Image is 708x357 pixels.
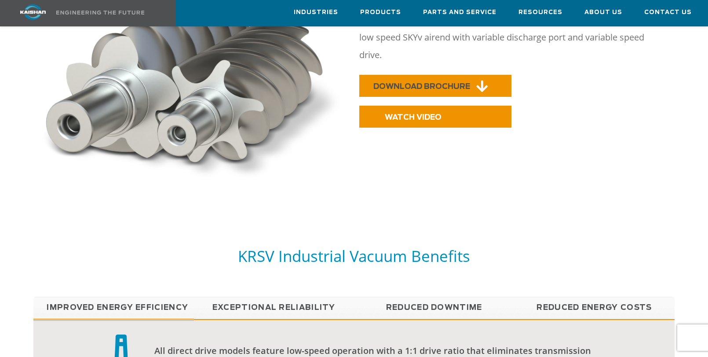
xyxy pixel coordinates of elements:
[584,0,622,24] a: About Us
[33,246,674,266] h5: KRSV Industrial Vacuum Benefits
[385,114,442,121] span: WATCH VIDEO
[518,7,562,18] span: Resources
[359,106,511,128] a: WATCH VIDEO
[514,297,674,319] a: Reduced Energy Costs
[360,0,401,24] a: Products
[33,297,193,319] a: Improved Energy Efficiency
[360,7,401,18] span: Products
[294,7,338,18] span: Industries
[294,0,338,24] a: Industries
[644,0,692,24] a: Contact Us
[359,75,511,97] a: DOWNLOAD BROCHURE
[373,83,470,90] span: DOWNLOAD BROCHURE
[423,0,496,24] a: Parts and Service
[584,7,622,18] span: About Us
[644,7,692,18] span: Contact Us
[518,0,562,24] a: Resources
[56,11,144,15] img: Engineering the future
[423,7,496,18] span: Parts and Service
[354,297,514,319] a: Reduced Downtime
[194,297,354,319] a: Exceptional reliability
